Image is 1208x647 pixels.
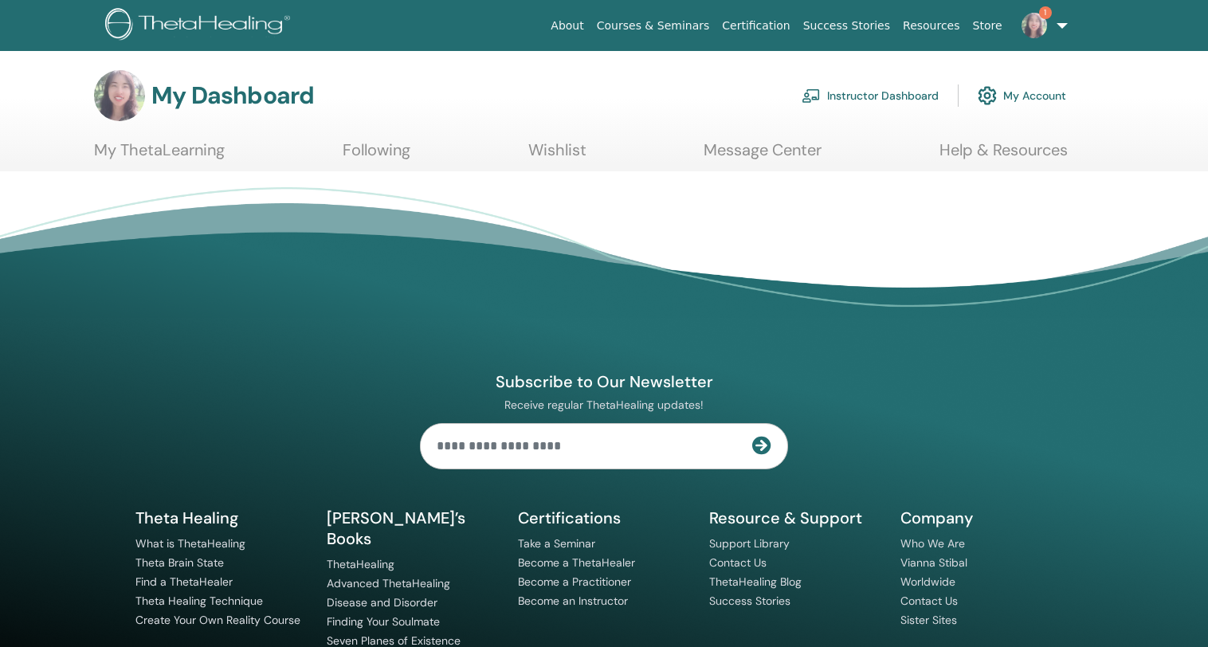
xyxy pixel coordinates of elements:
[327,508,499,549] h5: [PERSON_NAME]’s Books
[967,11,1009,41] a: Store
[939,140,1068,171] a: Help & Resources
[518,536,595,551] a: Take a Seminar
[978,78,1066,113] a: My Account
[797,11,896,41] a: Success Stories
[327,576,450,590] a: Advanced ThetaHealing
[151,81,314,110] h3: My Dashboard
[94,70,145,121] img: default.jpg
[94,140,225,171] a: My ThetaLearning
[327,595,437,610] a: Disease and Disorder
[135,594,263,608] a: Theta Healing Technique
[420,398,788,412] p: Receive regular ThetaHealing updates!
[709,574,802,589] a: ThetaHealing Blog
[704,140,822,171] a: Message Center
[105,8,296,44] img: logo.png
[135,536,245,551] a: What is ThetaHealing
[1022,13,1047,38] img: default.jpg
[135,555,224,570] a: Theta Brain State
[518,508,690,528] h5: Certifications
[528,140,586,171] a: Wishlist
[709,508,881,528] h5: Resource & Support
[709,536,790,551] a: Support Library
[709,555,767,570] a: Contact Us
[327,557,394,571] a: ThetaHealing
[802,78,939,113] a: Instructor Dashboard
[518,555,635,570] a: Become a ThetaHealer
[978,82,997,109] img: cog.svg
[1039,6,1052,19] span: 1
[900,536,965,551] a: Who We Are
[135,574,233,589] a: Find a ThetaHealer
[709,594,790,608] a: Success Stories
[590,11,716,41] a: Courses & Seminars
[896,11,967,41] a: Resources
[716,11,796,41] a: Certification
[544,11,590,41] a: About
[135,508,308,528] h5: Theta Healing
[900,555,967,570] a: Vianna Stibal
[518,594,628,608] a: Become an Instructor
[518,574,631,589] a: Become a Practitioner
[343,140,410,171] a: Following
[900,594,958,608] a: Contact Us
[900,613,957,627] a: Sister Sites
[900,508,1073,528] h5: Company
[802,88,821,103] img: chalkboard-teacher.svg
[327,614,440,629] a: Finding Your Soulmate
[135,613,300,627] a: Create Your Own Reality Course
[420,371,788,392] h4: Subscribe to Our Newsletter
[900,574,955,589] a: Worldwide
